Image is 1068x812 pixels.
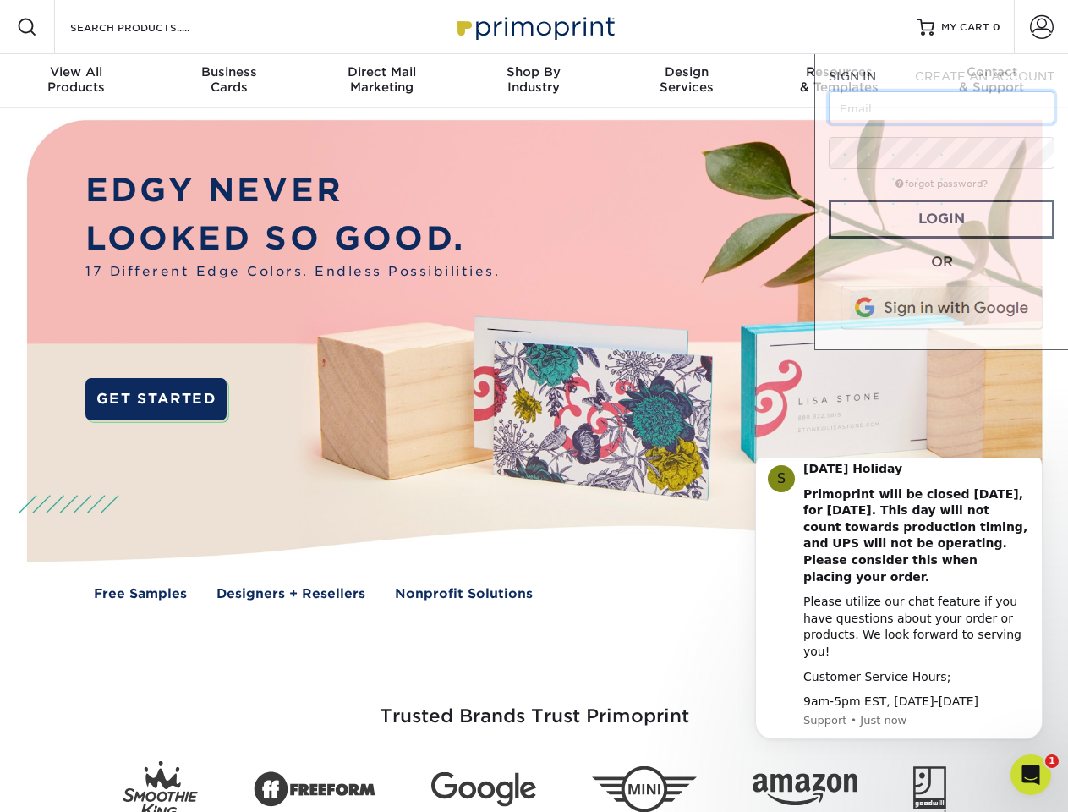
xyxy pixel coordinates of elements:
[829,69,876,83] span: SIGN IN
[1045,754,1059,768] span: 1
[68,17,233,37] input: SEARCH PRODUCTS.....
[85,215,500,263] p: LOOKED SO GOOD.
[94,584,187,604] a: Free Samples
[829,91,1054,123] input: Email
[763,64,915,95] div: & Templates
[730,458,1068,766] iframe: Intercom notifications message
[457,54,610,108] a: Shop ByIndustry
[913,766,946,812] img: Goodwill
[305,64,457,80] span: Direct Mail
[457,64,610,95] div: Industry
[915,69,1054,83] span: CREATE AN ACCOUNT
[993,21,1000,33] span: 0
[152,54,304,108] a: BusinessCards
[941,20,989,35] span: MY CART
[611,64,763,80] span: Design
[450,8,619,45] img: Primoprint
[395,584,533,604] a: Nonprofit Solutions
[895,178,988,189] a: forgot password?
[85,378,227,420] a: GET STARTED
[305,54,457,108] a: Direct MailMarketing
[763,54,915,108] a: Resources& Templates
[763,64,915,80] span: Resources
[74,211,300,228] div: Customer Service Hours;
[74,3,300,253] div: Message content
[74,255,300,271] p: Message from Support, sent Just now
[611,54,763,108] a: DesignServices
[74,4,173,18] b: [DATE] Holiday
[40,665,1029,748] h3: Trusted Brands Trust Primoprint
[152,64,304,95] div: Cards
[457,64,610,80] span: Shop By
[74,236,300,253] div: 9am-5pm EST, [DATE]-[DATE]
[85,167,500,215] p: EDGY NEVER
[431,772,536,807] img: Google
[85,262,500,282] span: 17 Different Edge Colors. Endless Possibilities.
[829,200,1054,239] a: Login
[829,252,1054,272] div: OR
[38,8,65,35] div: Profile image for Support
[1010,754,1051,795] iframe: Intercom live chat
[611,64,763,95] div: Services
[753,774,857,806] img: Amazon
[74,30,298,126] b: Primoprint will be closed [DATE], for [DATE]. This day will not count towards production timing, ...
[152,64,304,80] span: Business
[305,64,457,95] div: Marketing
[74,136,300,202] div: Please utilize our chat feature if you have questions about your order or products. We look forwa...
[216,584,365,604] a: Designers + Resellers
